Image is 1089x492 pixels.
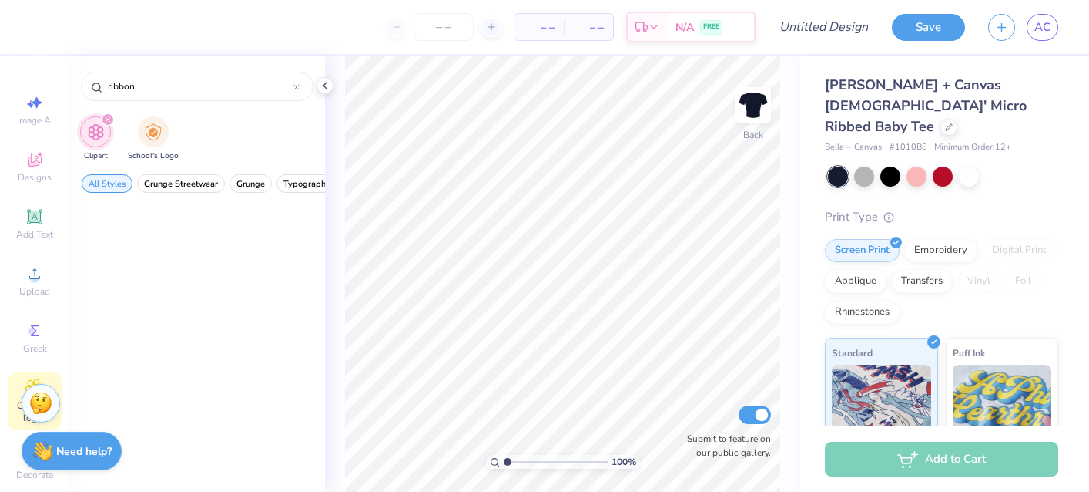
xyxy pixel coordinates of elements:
button: filter button [80,116,111,162]
span: Decorate [16,469,53,481]
img: Standard [832,365,931,442]
input: Try "Stars" [106,79,293,94]
span: – – [524,19,555,35]
input: – – [414,13,474,41]
div: Applique [825,270,886,293]
span: Grunge Streetwear [144,178,218,190]
img: Back [738,89,769,120]
span: # 1010BE [890,141,926,154]
span: Greek [23,342,47,355]
span: – – [573,19,604,35]
span: FREE [703,22,719,32]
div: Foil [1005,270,1041,293]
div: Vinyl [957,270,1000,293]
span: Grunge [236,178,265,190]
div: Back [743,128,763,142]
button: filter button [230,174,272,193]
div: Digital Print [982,239,1057,262]
span: AC [1034,19,1050,36]
span: Typography [283,178,330,190]
input: Untitled Design [767,12,880,42]
span: Minimum Order: 12 + [934,141,1011,154]
button: Save [892,14,965,41]
span: Image AI [17,114,53,126]
div: filter for School's Logo [128,116,179,162]
img: Puff Ink [953,365,1052,442]
div: Screen Print [825,239,900,262]
span: Designs [18,171,52,184]
button: filter button [276,174,337,193]
div: Transfers [891,270,953,293]
div: Embroidery [904,239,977,262]
span: School's Logo [128,150,179,162]
span: Bella + Canvas [825,141,882,154]
span: Puff Ink [953,345,985,361]
span: N/A [675,19,694,35]
span: Clipart [84,150,108,162]
div: filter for Clipart [80,116,111,162]
img: School's Logo Image [145,123,162,141]
span: All Styles [89,178,126,190]
span: Add Text [16,228,53,241]
button: filter button [137,174,225,193]
strong: Need help? [56,444,112,459]
a: AC [1027,14,1058,41]
span: 100 % [612,455,636,469]
label: Submit to feature on our public gallery. [679,432,771,460]
span: Standard [832,345,873,361]
div: Rhinestones [825,301,900,324]
span: Upload [19,285,50,298]
button: filter button [128,116,179,162]
img: Clipart Image [87,123,105,141]
span: Clipart & logos [8,399,62,424]
button: filter button [82,174,132,193]
span: [PERSON_NAME] + Canvas [DEMOGRAPHIC_DATA]' Micro Ribbed Baby Tee [825,76,1027,136]
div: Print Type [825,208,1058,226]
